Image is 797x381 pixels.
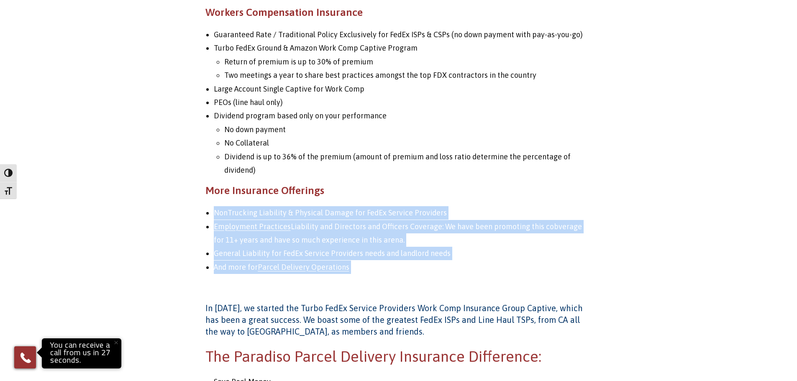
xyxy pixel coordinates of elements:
span: The Paradiso Parcel Delivery Insurance Difference: [205,348,541,365]
li: Return of premium is up to 30% of premium [224,55,592,69]
li: Two meetings a year to share best practices amongst the top FDX contractors in the country [224,69,592,82]
li: NonTrucking Liability & Physical Damage for FedEx Service Providers [214,206,592,220]
strong: More Insurance Offerings [205,184,324,196]
li: Dividend is up to 36% of the premium (amount of premium and loss ratio determine the percentage o... [224,150,592,177]
img: Phone icon [19,351,32,364]
li: Liability and Directors and Officers Coverage: We have been promoting this cobverage for 11+ year... [214,220,592,247]
strong: Workers Compensation Insurance [205,6,363,18]
li: No down payment [224,123,592,136]
li: Guaranteed Rate / Traditional Policy Exclusively for FedEx ISPs & CSPs (no down payment with pay-... [214,28,592,41]
li: General Liability for FedEx Service Providers needs and landlord needs [214,247,592,260]
p: You can receive a call from us in 27 seconds. [44,340,119,366]
li: Dividend program based only on your performance [214,109,592,177]
li: No Collateral [224,136,592,150]
span: In [DATE], we started the Turbo FedEx Service Providers Work Comp Insurance Group Captive, which ... [205,303,583,336]
a: Employment Practices [214,222,291,231]
button: Close [107,333,125,352]
li: Turbo FedEx Ground & Amazon Work Comp Captive Program [214,41,592,82]
li: PEOs (line haul only) [214,96,592,109]
a: Parcel Delivery Operations [258,263,349,271]
li: Large Account Single Captive for Work Comp [214,82,592,96]
li: And more for [214,261,592,274]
